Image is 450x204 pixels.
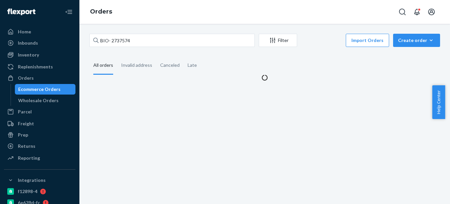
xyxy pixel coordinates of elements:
button: Close Navigation [62,5,75,19]
a: Reporting [4,153,75,163]
button: Filter [259,34,297,47]
button: Import Orders [346,34,389,47]
div: Inbounds [18,40,38,46]
a: Returns [4,141,75,151]
button: Create order [393,34,440,47]
a: Parcel [4,106,75,117]
a: Orders [90,8,112,15]
a: f12898-4 [4,186,75,197]
button: Open Search Box [396,5,409,19]
a: Home [4,26,75,37]
a: Wholesale Orders [15,95,76,106]
div: Orders [18,75,34,81]
button: Open account menu [425,5,438,19]
a: Replenishments [4,61,75,72]
a: Inbounds [4,38,75,48]
button: Open notifications [410,5,424,19]
a: Orders [4,73,75,83]
img: Flexport logo [7,9,35,15]
a: Inventory [4,50,75,60]
div: Prep [18,132,28,138]
div: All orders [93,57,113,75]
div: Reporting [18,155,40,161]
div: Wholesale Orders [18,97,59,104]
ol: breadcrumbs [85,2,117,21]
a: Freight [4,118,75,129]
div: Home [18,28,31,35]
div: Integrations [18,177,46,184]
a: Ecommerce Orders [15,84,76,95]
div: Canceled [160,57,180,74]
div: Replenishments [18,63,53,70]
button: Integrations [4,175,75,185]
div: Create order [398,37,435,44]
div: Inventory [18,52,39,58]
div: Invalid address [121,57,152,74]
div: Parcel [18,108,32,115]
div: Freight [18,120,34,127]
div: Ecommerce Orders [18,86,61,93]
input: Search orders [89,34,255,47]
a: Prep [4,130,75,140]
button: Help Center [432,85,445,119]
div: f12898-4 [18,188,37,195]
div: Late [188,57,197,74]
div: Returns [18,143,35,149]
div: Filter [259,37,297,44]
